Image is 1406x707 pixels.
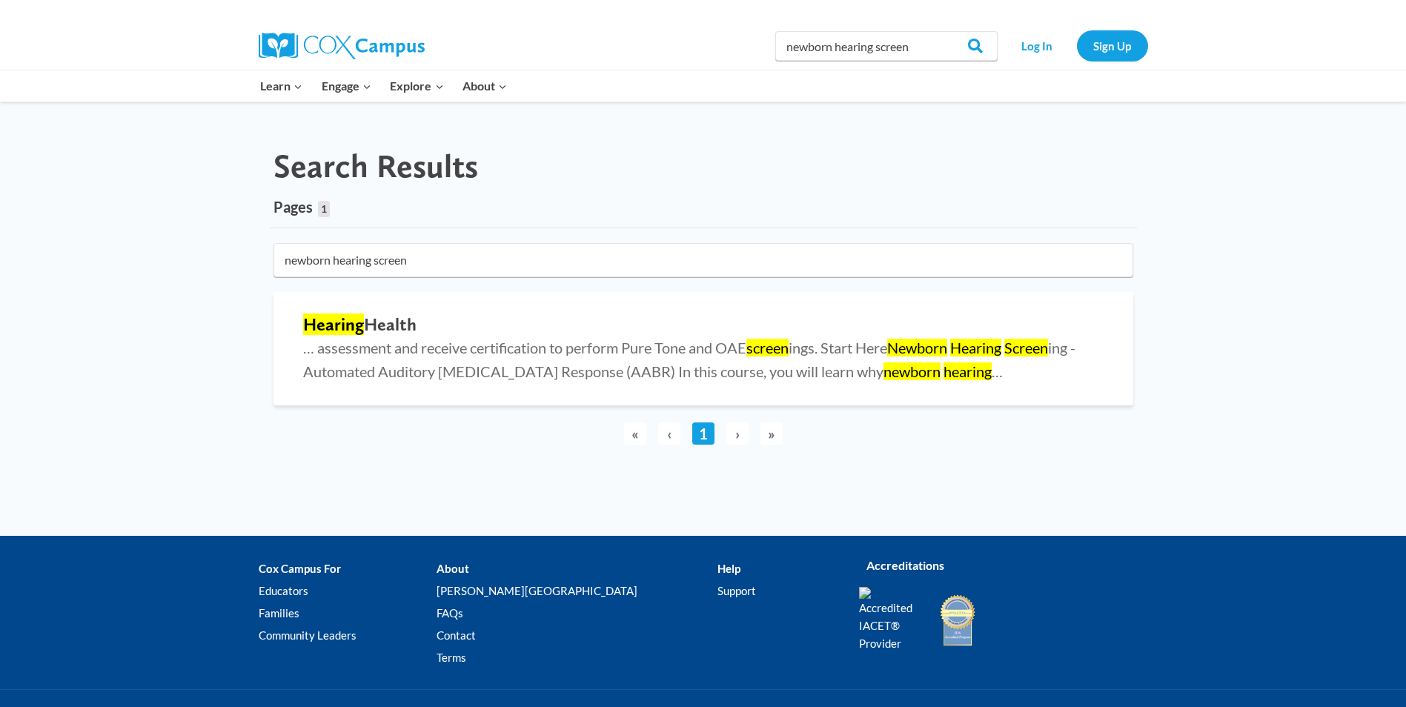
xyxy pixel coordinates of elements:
[259,33,425,59] img: Cox Campus
[273,243,1133,277] input: Search for...
[866,558,944,572] strong: Accreditations
[273,198,313,216] span: Pages
[944,362,992,380] mark: hearing
[273,292,1133,405] a: HearingHealth … assessment and receive certification to perform Pure Tone and OAEscreenings. Star...
[303,314,1104,336] h2: Health
[775,31,998,61] input: Search Cox Campus
[303,339,1075,380] span: … assessment and receive certification to perform Pure Tone and OAE ings. Start Here ing - Automa...
[437,625,717,647] a: Contact
[760,422,783,445] span: »
[939,593,976,648] img: IDA Accredited
[437,647,717,669] a: Terms
[859,587,922,652] img: Accredited IACET® Provider
[322,76,371,96] span: Engage
[273,147,478,186] h1: Search Results
[462,76,507,96] span: About
[259,603,437,625] a: Families
[259,625,437,647] a: Community Leaders
[717,580,836,603] a: Support
[437,603,717,625] a: FAQs
[658,422,680,445] span: ‹
[260,76,302,96] span: Learn
[303,313,364,335] mark: Hearing
[746,339,789,356] mark: screen
[1005,30,1148,61] nav: Secondary Navigation
[259,580,437,603] a: Educators
[390,76,443,96] span: Explore
[1077,30,1148,61] a: Sign Up
[950,339,1001,356] mark: Hearing
[726,422,749,445] span: ›
[1005,30,1070,61] a: Log In
[624,422,646,445] span: «
[318,201,330,217] span: 1
[273,186,330,228] a: Pages1
[437,580,717,603] a: [PERSON_NAME][GEOGRAPHIC_DATA]
[1004,339,1048,356] mark: Screen
[883,362,941,380] mark: newborn
[692,422,714,445] a: 1
[887,339,947,356] mark: Newborn
[251,70,517,102] nav: Primary Navigation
